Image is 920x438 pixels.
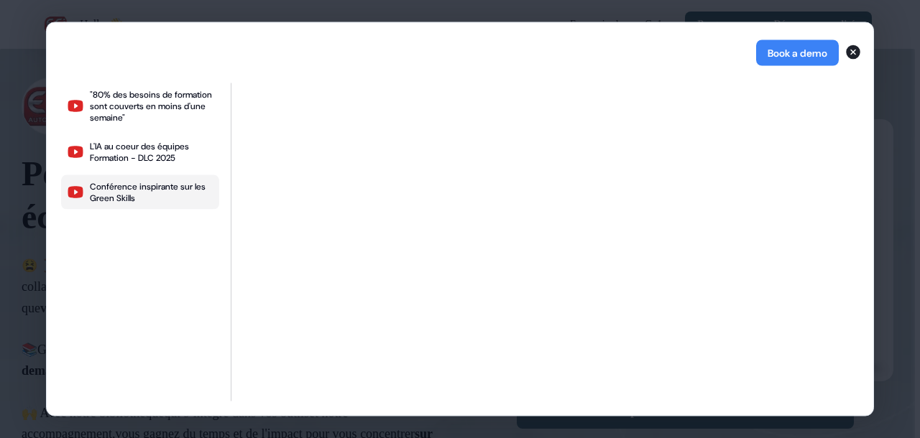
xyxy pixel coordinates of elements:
button: "80% des besoins de formation sont couverts en moins d'une semaine" [61,83,219,129]
div: Conférence inspirante sur les Green Skills [90,181,213,204]
button: L'IA au coeur des équipes Formation - DLC 2025 [61,135,219,169]
button: Book a demo [756,40,839,66]
div: "80% des besoins de formation sont couverts en moins d'une semaine" [90,89,213,124]
div: L'IA au coeur des équipes Formation - DLC 2025 [90,141,213,164]
button: Conférence inspirante sur les Green Skills [61,175,219,210]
